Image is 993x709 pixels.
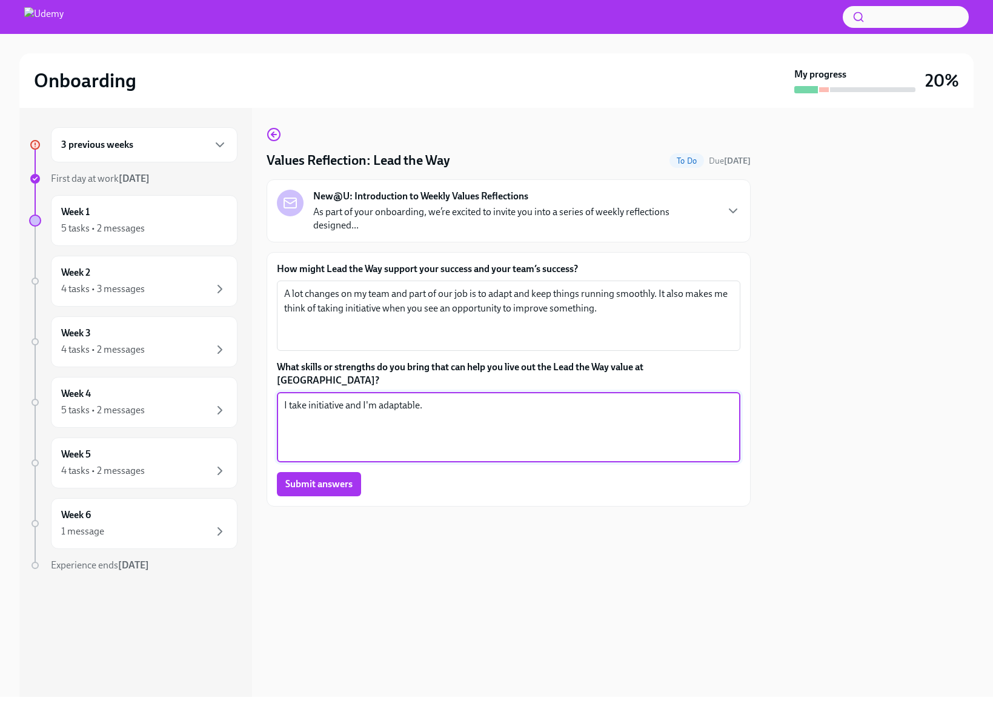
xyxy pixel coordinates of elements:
[61,404,145,417] div: 5 tasks • 2 messages
[29,498,237,549] a: Week 61 message
[51,127,237,162] div: 3 previous weeks
[61,464,145,478] div: 4 tasks • 2 messages
[34,68,136,93] h2: Onboarding
[61,387,91,401] h6: Week 4
[285,478,353,490] span: Submit answers
[284,287,733,345] textarea: A lot changes on my team and part of our job is to adapt and keep things running smoothly. It als...
[61,525,104,538] div: 1 message
[794,68,846,81] strong: My progress
[61,327,91,340] h6: Week 3
[277,472,361,496] button: Submit answers
[61,205,90,219] h6: Week 1
[267,151,450,170] h4: Values Reflection: Lead the Way
[61,138,133,151] h6: 3 previous weeks
[29,377,237,428] a: Week 45 tasks • 2 messages
[29,172,237,185] a: First day at work[DATE]
[29,195,237,246] a: Week 15 tasks • 2 messages
[61,448,91,461] h6: Week 5
[313,190,528,203] strong: New@U: Introduction to Weekly Values Reflections
[29,438,237,488] a: Week 54 tasks • 2 messages
[61,282,145,296] div: 4 tasks • 3 messages
[29,256,237,307] a: Week 24 tasks • 3 messages
[24,7,64,27] img: Udemy
[925,70,959,92] h3: 20%
[119,173,150,184] strong: [DATE]
[51,173,150,184] span: First day at work
[61,508,91,522] h6: Week 6
[277,262,740,276] label: How might Lead the Way support your success and your team’s success?
[61,266,90,279] h6: Week 2
[61,343,145,356] div: 4 tasks • 2 messages
[724,156,751,166] strong: [DATE]
[61,222,145,235] div: 5 tasks • 2 messages
[118,559,149,571] strong: [DATE]
[284,398,733,456] textarea: I take initiative and I'm adaptable.
[51,559,149,571] span: Experience ends
[29,316,237,367] a: Week 34 tasks • 2 messages
[313,205,716,232] p: As part of your onboarding, we’re excited to invite you into a series of weekly reflections desig...
[709,156,751,166] span: Due
[277,361,740,387] label: What skills or strengths do you bring that can help you live out the Lead the Way value at [GEOGR...
[709,155,751,167] span: September 22nd, 2025 09:00
[669,156,704,165] span: To Do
